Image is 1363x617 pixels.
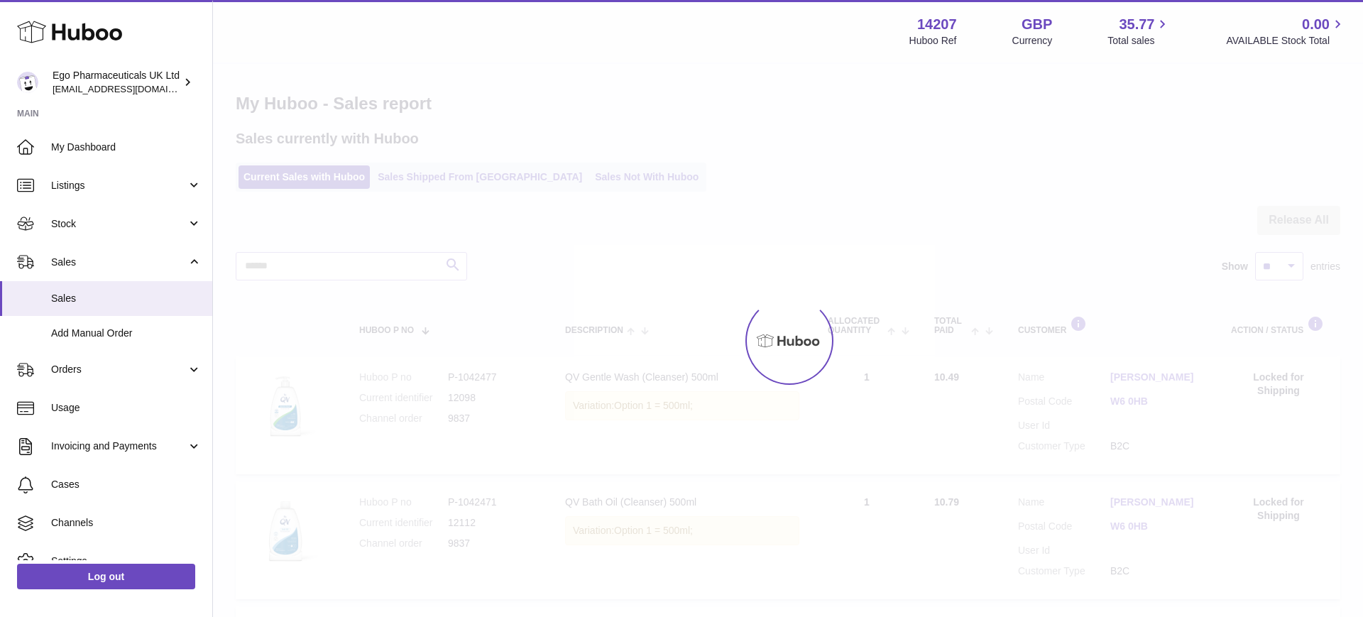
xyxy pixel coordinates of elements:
strong: GBP [1022,15,1052,34]
span: My Dashboard [51,141,202,154]
a: Log out [17,564,195,589]
span: Settings [51,555,202,568]
span: Usage [51,401,202,415]
span: Add Manual Order [51,327,202,340]
span: Channels [51,516,202,530]
span: 0.00 [1302,15,1330,34]
span: Stock [51,217,187,231]
strong: 14207 [917,15,957,34]
a: 0.00 AVAILABLE Stock Total [1226,15,1346,48]
div: Huboo Ref [909,34,957,48]
span: Cases [51,478,202,491]
div: Currency [1012,34,1053,48]
span: Orders [51,363,187,376]
span: 35.77 [1119,15,1154,34]
span: AVAILABLE Stock Total [1226,34,1346,48]
span: Sales [51,292,202,305]
span: Sales [51,256,187,269]
img: internalAdmin-14207@internal.huboo.com [17,72,38,93]
span: Invoicing and Payments [51,439,187,453]
span: Listings [51,179,187,192]
span: [EMAIL_ADDRESS][DOMAIN_NAME] [53,83,209,94]
div: Ego Pharmaceuticals UK Ltd [53,69,180,96]
span: Total sales [1107,34,1171,48]
a: 35.77 Total sales [1107,15,1171,48]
